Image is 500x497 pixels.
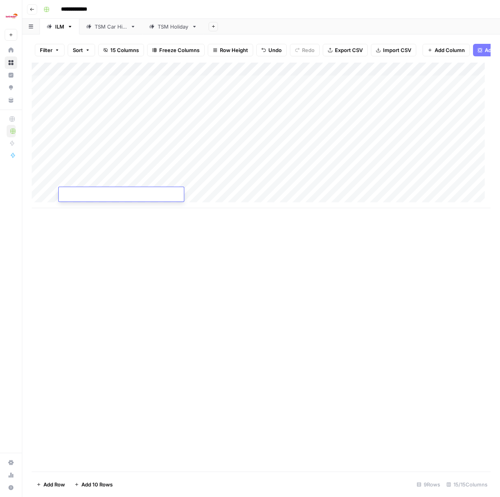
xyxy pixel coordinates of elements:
button: Import CSV [371,44,416,56]
span: Export CSV [335,46,363,54]
span: Freeze Columns [159,46,200,54]
a: Usage [5,469,17,481]
button: Add 10 Rows [70,478,117,491]
div: 15/15 Columns [443,478,491,491]
a: Opportunities [5,81,17,94]
div: 9 Rows [414,478,443,491]
div: TSM Holiday [158,23,189,31]
a: Settings [5,456,17,469]
span: Undo [268,46,282,54]
span: Row Height [220,46,248,54]
img: Ice Travel Group Logo [5,9,19,23]
span: Add Row [43,481,65,488]
button: Row Height [208,44,253,56]
a: Your Data [5,94,17,106]
a: Insights [5,69,17,81]
button: Add Column [423,44,470,56]
button: Help + Support [5,481,17,494]
button: 15 Columns [98,44,144,56]
button: Filter [35,44,65,56]
button: Sort [68,44,95,56]
span: Sort [73,46,83,54]
button: Undo [256,44,287,56]
button: Redo [290,44,320,56]
a: Home [5,44,17,56]
span: Add Column [435,46,465,54]
button: Workspace: Ice Travel Group [5,6,17,26]
div: TSM Car Hire [95,23,127,31]
a: TSM Car Hire [79,19,142,34]
button: Export CSV [323,44,368,56]
span: Redo [302,46,315,54]
span: Add 10 Rows [81,481,113,488]
span: Filter [40,46,52,54]
div: ILM [55,23,64,31]
a: TSM Holiday [142,19,204,34]
button: Add Row [32,478,70,491]
a: ILM [40,19,79,34]
span: 15 Columns [110,46,139,54]
a: Browse [5,56,17,69]
span: Import CSV [383,46,411,54]
button: Freeze Columns [147,44,205,56]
